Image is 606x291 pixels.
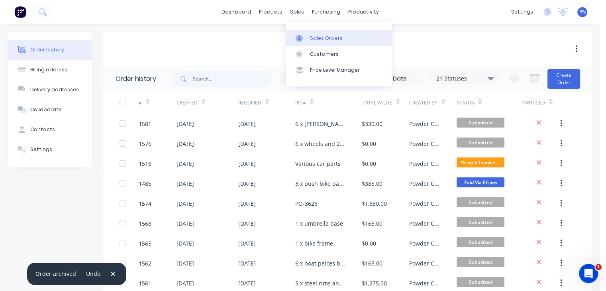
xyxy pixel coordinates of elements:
[295,159,341,168] div: Various car parts
[409,259,441,267] div: Powder Crew
[139,259,151,267] div: 1562
[523,92,561,114] div: Invoiced
[362,199,387,208] div: $1,650.00
[139,279,151,287] div: 1561
[177,140,194,148] div: [DATE]
[579,8,586,16] span: PN
[409,199,441,208] div: Powder Crew
[238,279,256,287] div: [DATE]
[362,140,376,148] div: $0.00
[362,219,382,228] div: $165.00
[308,6,344,18] div: purchasing
[409,140,441,148] div: Powder Crew
[8,140,92,159] button: Settings
[8,40,92,60] button: Order history
[295,199,318,208] div: PO-3628
[295,239,333,248] div: 1 x bike frame
[238,159,256,168] div: [DATE]
[14,6,26,18] img: Factory
[362,99,392,106] div: Total Value
[238,120,256,128] div: [DATE]
[8,80,92,100] button: Delivery addresses
[409,99,437,106] div: Created By
[139,199,151,208] div: 1574
[238,259,256,267] div: [DATE]
[139,159,151,168] div: 1516
[409,120,441,128] div: Powder Crew
[218,6,255,18] a: dashboard
[523,99,545,106] div: Invoiced
[310,67,360,74] div: Price Level Manager
[295,92,362,114] div: PO #
[362,279,387,287] div: $1,375.00
[457,118,504,128] span: Submitted
[507,6,537,18] div: settings
[457,197,504,207] span: Submitted
[177,219,194,228] div: [DATE]
[255,6,286,18] div: products
[409,279,441,287] div: Powder Crew
[238,92,295,114] div: Required
[238,140,256,148] div: [DATE]
[30,146,52,153] div: Settings
[457,138,504,147] span: Submitted
[238,239,256,248] div: [DATE]
[457,257,504,267] span: Submitted
[310,35,343,42] div: Sales Orders
[295,120,346,128] div: 6 x [PERSON_NAME] rims
[409,159,441,168] div: Powder Crew
[362,120,382,128] div: $330.00
[238,199,256,208] div: [DATE]
[177,199,194,208] div: [DATE]
[547,69,580,89] button: Create Order
[286,30,392,46] a: Sales Orders
[177,239,194,248] div: [DATE]
[295,99,306,106] div: PO #
[139,219,151,228] div: 1568
[30,106,62,113] div: Collaborate
[362,159,376,168] div: $0.00
[457,92,523,114] div: Status
[238,179,256,188] div: [DATE]
[139,92,177,114] div: #
[238,219,256,228] div: [DATE]
[579,264,598,283] iframe: Intercom live chat
[177,99,198,106] div: Created
[295,279,346,287] div: 5 x steel rims and 5 x outer rims
[286,62,392,78] a: Price Level Manager
[409,219,441,228] div: Powder Crew
[286,6,308,18] div: sales
[116,74,156,84] div: Order history
[457,237,504,247] span: Submitted
[431,74,498,83] div: 21 Statuses
[30,66,67,73] div: Billing address
[177,92,238,114] div: Created
[457,177,504,187] span: Paid Via Eftpos
[280,73,347,85] input: Order Date
[362,179,382,188] div: $385.00
[295,259,346,267] div: 6 x boat peices blast only
[295,219,343,228] div: 1 x umbrella base
[8,120,92,140] button: Contacts
[362,92,409,114] div: Total Value
[139,239,151,248] div: 1565
[139,99,142,106] div: #
[30,46,64,53] div: Order history
[344,6,383,18] div: productivity
[286,46,392,62] a: Customers
[457,157,504,167] span: Wrap & Invoice ...
[238,99,261,106] div: Required
[82,268,105,279] button: Undo
[177,279,194,287] div: [DATE]
[362,239,376,248] div: $0.00
[409,239,441,248] div: Powder Crew
[409,179,441,188] div: Powder Crew
[457,217,504,227] span: Submitted
[8,60,92,80] button: Billing address
[457,99,474,106] div: Status
[193,71,272,87] input: Search...
[595,264,602,270] span: 1
[457,277,504,287] span: Submitted
[177,120,194,128] div: [DATE]
[177,259,194,267] div: [DATE]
